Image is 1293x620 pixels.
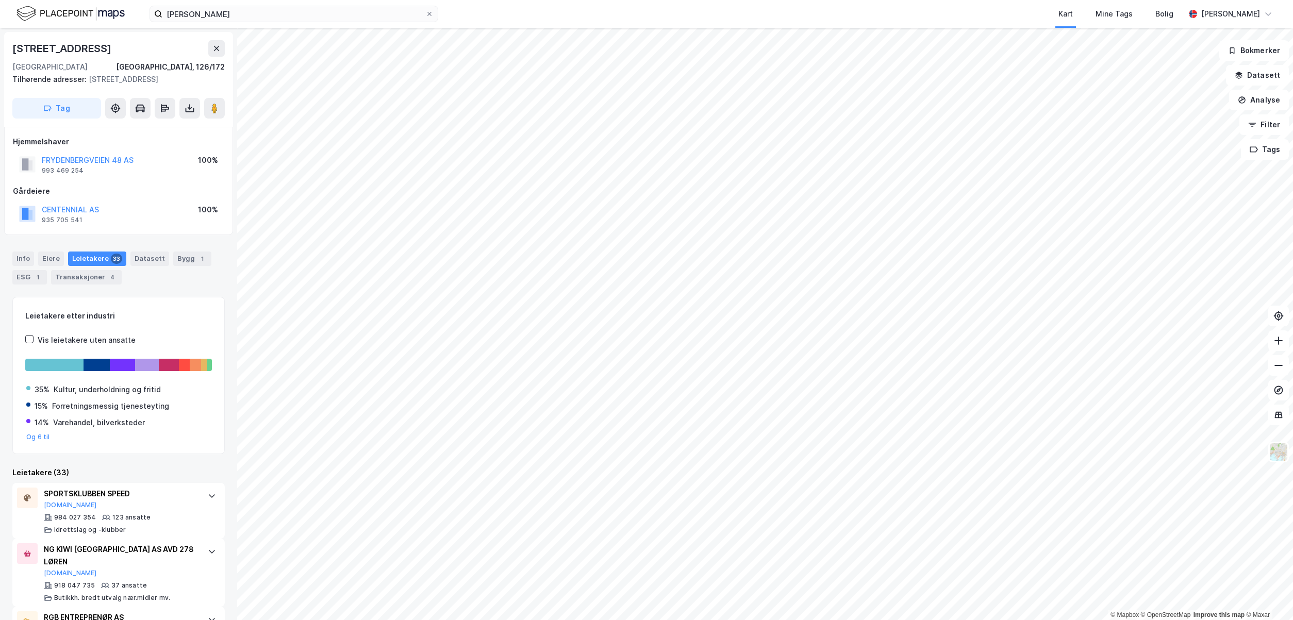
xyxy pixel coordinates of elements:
div: 918 047 735 [54,581,95,590]
button: [DOMAIN_NAME] [44,501,97,509]
div: Kultur, underholdning og fritid [54,383,161,396]
button: Datasett [1226,65,1289,86]
div: ESG [12,270,47,284]
div: [GEOGRAPHIC_DATA], 126/172 [116,61,225,73]
div: [PERSON_NAME] [1201,8,1260,20]
span: Tilhørende adresser: [12,75,89,83]
div: Eiere [38,252,64,266]
button: Filter [1239,114,1289,135]
a: OpenStreetMap [1141,611,1191,618]
div: NG KIWI [GEOGRAPHIC_DATA] AS AVD 278 LØREN [44,543,197,568]
div: 33 [111,254,122,264]
div: 15% [35,400,48,412]
div: 14% [35,416,49,429]
button: Analyse [1229,90,1289,110]
div: Leietakere etter industri [25,310,212,322]
div: Bygg [173,252,211,266]
div: Gårdeiere [13,185,224,197]
div: 1 [32,272,43,282]
div: 100% [198,204,218,216]
button: [DOMAIN_NAME] [44,569,97,577]
div: [STREET_ADDRESS] [12,73,217,86]
img: logo.f888ab2527a4732fd821a326f86c7f29.svg [16,5,125,23]
div: 123 ansatte [112,513,151,522]
a: Mapbox [1110,611,1139,618]
div: 100% [198,154,218,166]
button: Bokmerker [1219,40,1289,61]
div: Mine Tags [1096,8,1133,20]
div: 37 ansatte [111,581,147,590]
img: Z [1269,442,1288,462]
button: Og 6 til [26,433,50,441]
iframe: Chat Widget [1241,571,1293,620]
div: 4 [107,272,118,282]
button: Tag [12,98,101,119]
div: Butikkh. bredt utvalg nær.midler mv. [54,594,170,602]
div: Bolig [1155,8,1173,20]
div: Forretningsmessig tjenesteyting [52,400,169,412]
div: Varehandel, bilverksteder [53,416,145,429]
div: Datasett [130,252,169,266]
div: 993 469 254 [42,166,84,175]
div: 35% [35,383,49,396]
div: Leietakere [68,252,126,266]
div: [STREET_ADDRESS] [12,40,113,57]
div: Hjemmelshaver [13,136,224,148]
div: [GEOGRAPHIC_DATA] [12,61,88,73]
a: Improve this map [1193,611,1245,618]
div: Idrettslag og -klubber [54,526,126,534]
div: Transaksjoner [51,270,122,284]
div: Vis leietakere uten ansatte [38,334,136,346]
div: 984 027 354 [54,513,96,522]
div: Kart [1058,8,1073,20]
div: Info [12,252,34,266]
button: Tags [1241,139,1289,160]
div: 1 [197,254,207,264]
input: Søk på adresse, matrikkel, gårdeiere, leietakere eller personer [162,6,425,22]
div: 935 705 541 [42,216,82,224]
div: Leietakere (33) [12,466,225,479]
div: SPORTSKLUBBEN SPEED [44,488,197,500]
